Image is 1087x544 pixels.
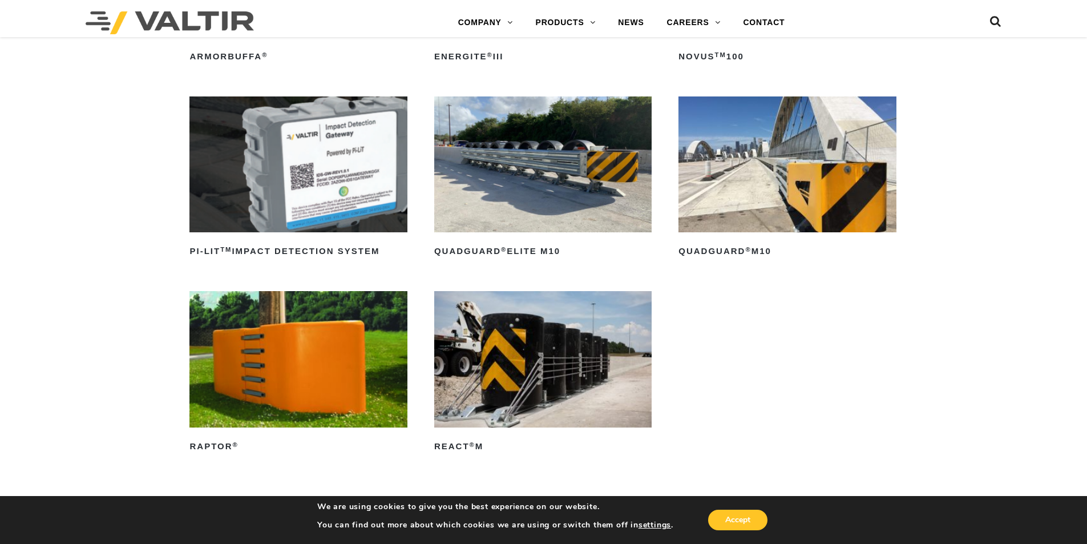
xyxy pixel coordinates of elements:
[745,246,751,253] sup: ®
[715,51,726,58] sup: TM
[189,96,407,261] a: PI-LITTMImpact Detection System
[189,438,407,456] h2: RAPTOR
[678,96,896,261] a: QuadGuard®M10
[487,51,493,58] sup: ®
[189,243,407,261] h2: PI-LIT Impact Detection System
[447,11,524,34] a: COMPANY
[501,246,507,253] sup: ®
[434,291,652,456] a: REACT®M
[220,246,232,253] sup: TM
[708,510,767,530] button: Accept
[317,520,673,530] p: You can find out more about which cookies we are using or switch them off in .
[524,11,607,34] a: PRODUCTS
[732,11,796,34] a: CONTACT
[434,438,652,456] h2: REACT M
[470,441,475,448] sup: ®
[434,47,652,66] h2: ENERGITE III
[317,502,673,512] p: We are using cookies to give you the best experience on our website.
[434,96,652,261] a: QuadGuard®Elite M10
[233,441,239,448] sup: ®
[678,243,896,261] h2: QuadGuard M10
[434,243,652,261] h2: QuadGuard Elite M10
[189,47,407,66] h2: ArmorBuffa
[678,47,896,66] h2: NOVUS 100
[86,11,254,34] img: Valtir
[262,51,268,58] sup: ®
[607,11,655,34] a: NEWS
[189,291,407,456] a: RAPTOR®
[656,11,732,34] a: CAREERS
[639,520,671,530] button: settings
